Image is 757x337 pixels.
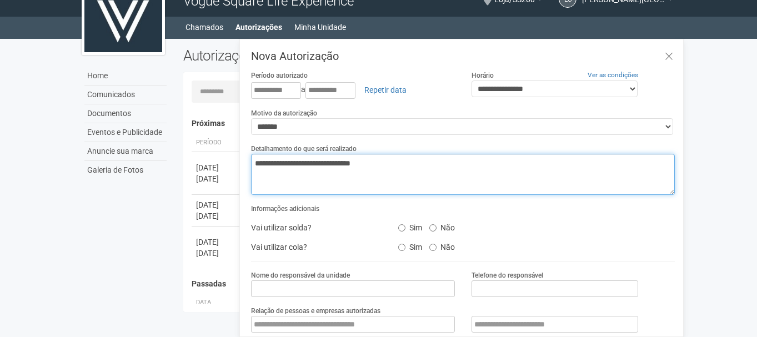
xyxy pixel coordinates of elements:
[243,219,389,236] div: Vai utilizar solda?
[192,119,668,128] h4: Próximas
[192,134,242,152] th: Período
[472,71,494,81] label: Horário
[251,270,350,280] label: Nome do responsável da unidade
[398,224,405,232] input: Sim
[196,248,237,259] div: [DATE]
[196,162,237,173] div: [DATE]
[196,237,237,248] div: [DATE]
[251,51,675,62] h3: Nova Autorização
[398,244,405,251] input: Sim
[196,199,237,210] div: [DATE]
[84,104,167,123] a: Documentos
[251,71,308,81] label: Período autorizado
[251,81,455,99] div: a
[243,239,389,255] div: Vai utilizar cola?
[84,123,167,142] a: Eventos e Publicidade
[196,173,237,184] div: [DATE]
[251,108,317,118] label: Motivo da autorização
[429,219,455,233] label: Não
[472,270,543,280] label: Telefone do responsável
[84,161,167,179] a: Galeria de Fotos
[251,306,380,316] label: Relação de pessoas e empresas autorizadas
[398,219,422,233] label: Sim
[196,210,237,222] div: [DATE]
[294,19,346,35] a: Minha Unidade
[251,144,357,154] label: Detalhamento do que será realizado
[183,47,421,64] h2: Autorizações
[429,244,437,251] input: Não
[429,224,437,232] input: Não
[192,294,242,312] th: Data
[398,239,422,252] label: Sim
[251,204,319,214] label: Informações adicionais
[235,19,282,35] a: Autorizações
[186,19,223,35] a: Chamados
[588,71,638,79] a: Ver as condições
[84,142,167,161] a: Anuncie sua marca
[84,85,167,104] a: Comunicados
[429,239,455,252] label: Não
[84,67,167,85] a: Home
[357,81,414,99] a: Repetir data
[192,280,668,288] h4: Passadas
